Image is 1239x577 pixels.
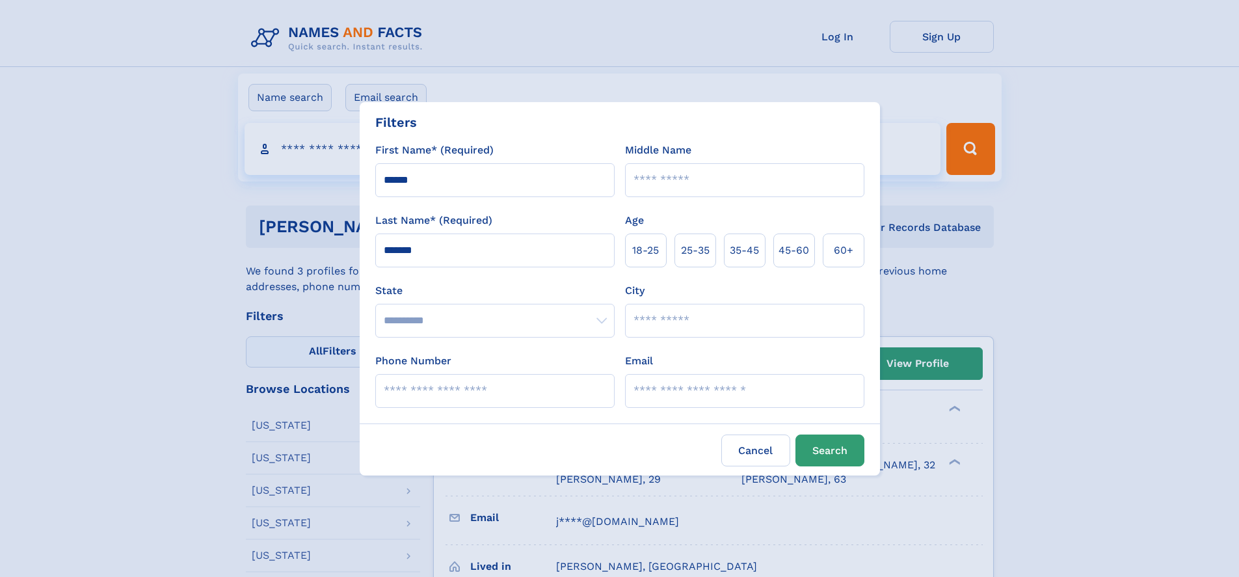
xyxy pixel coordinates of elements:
span: 18‑25 [632,243,659,258]
button: Search [795,435,864,466]
label: Last Name* (Required) [375,213,492,228]
label: First Name* (Required) [375,142,494,158]
label: State [375,283,615,299]
label: Email [625,353,653,369]
span: 25‑35 [681,243,710,258]
label: City [625,283,645,299]
div: Filters [375,113,417,132]
label: Phone Number [375,353,451,369]
span: 60+ [834,243,853,258]
span: 45‑60 [779,243,809,258]
span: 35‑45 [730,243,759,258]
label: Age [625,213,644,228]
label: Cancel [721,435,790,466]
label: Middle Name [625,142,691,158]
